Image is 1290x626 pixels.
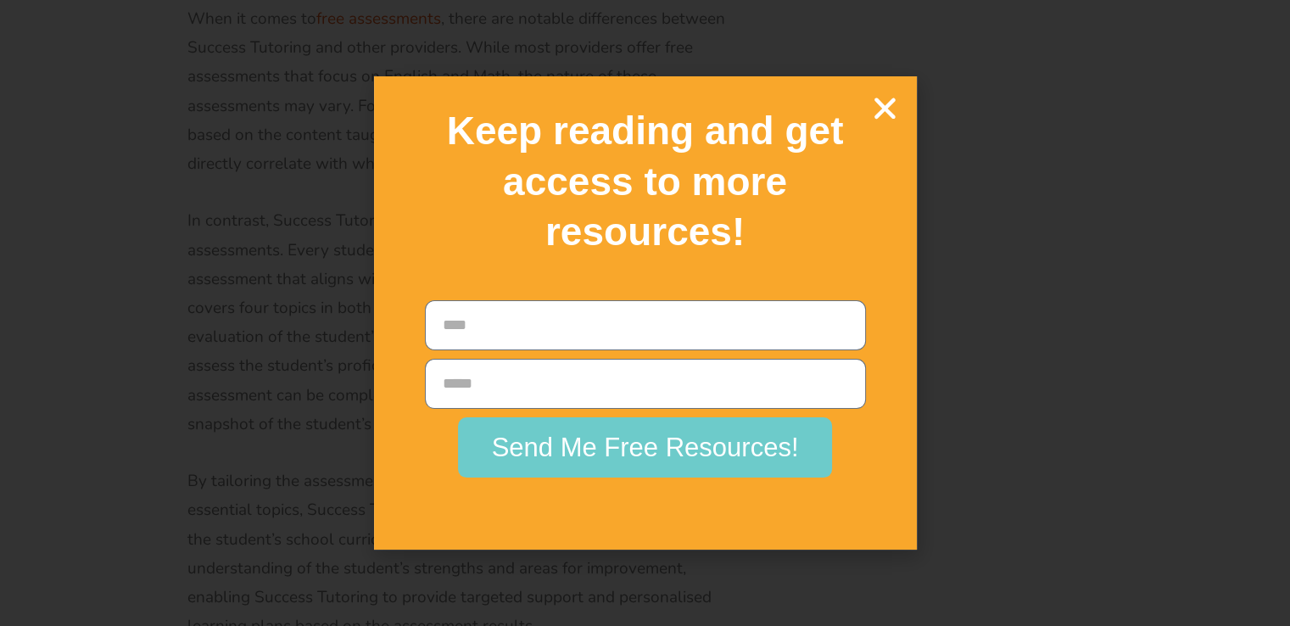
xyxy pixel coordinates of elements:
h2: Keep reading and get access to more resources! [404,106,887,258]
form: New Form [425,300,866,486]
a: Close [870,93,900,123]
iframe: Chat Widget [1008,435,1290,626]
button: Send Me Free Resources! [458,417,833,478]
span: Send Me Free Resources! [492,434,799,461]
